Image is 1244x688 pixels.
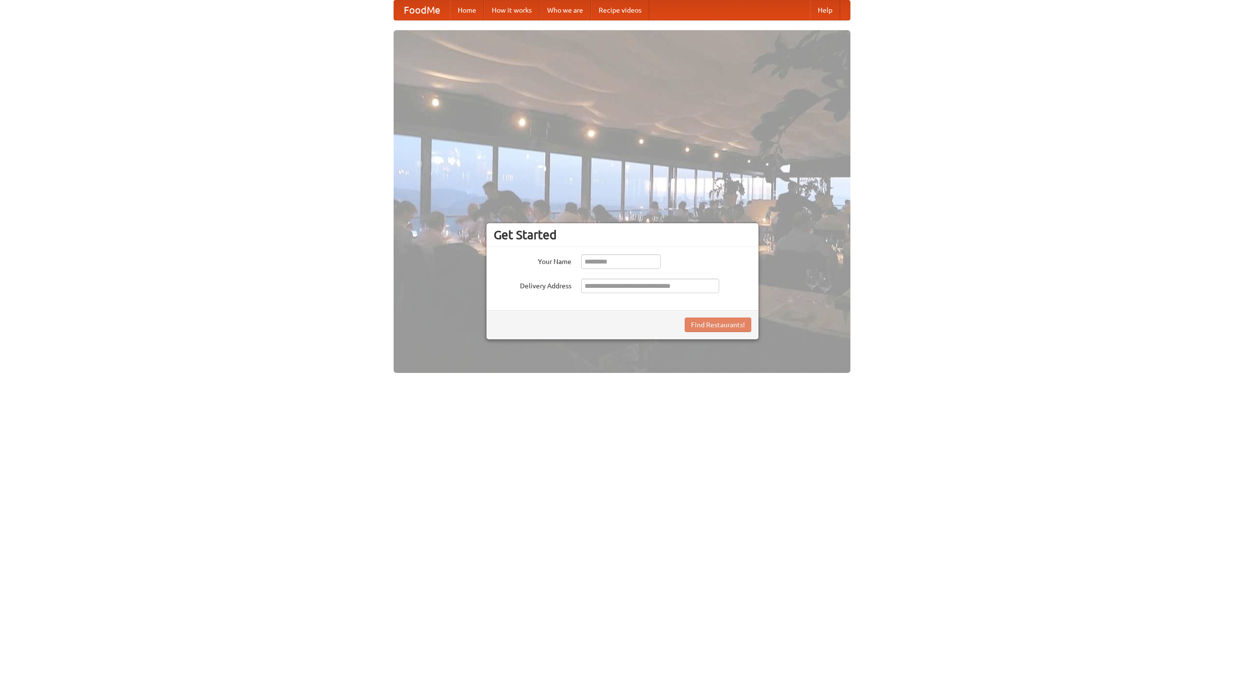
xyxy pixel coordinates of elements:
a: FoodMe [394,0,450,20]
a: Recipe videos [591,0,649,20]
a: How it works [484,0,539,20]
h3: Get Started [494,228,751,242]
label: Your Name [494,254,571,266]
a: Who we are [539,0,591,20]
label: Delivery Address [494,279,571,291]
a: Home [450,0,484,20]
button: Find Restaurants! [685,318,751,332]
a: Help [810,0,840,20]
